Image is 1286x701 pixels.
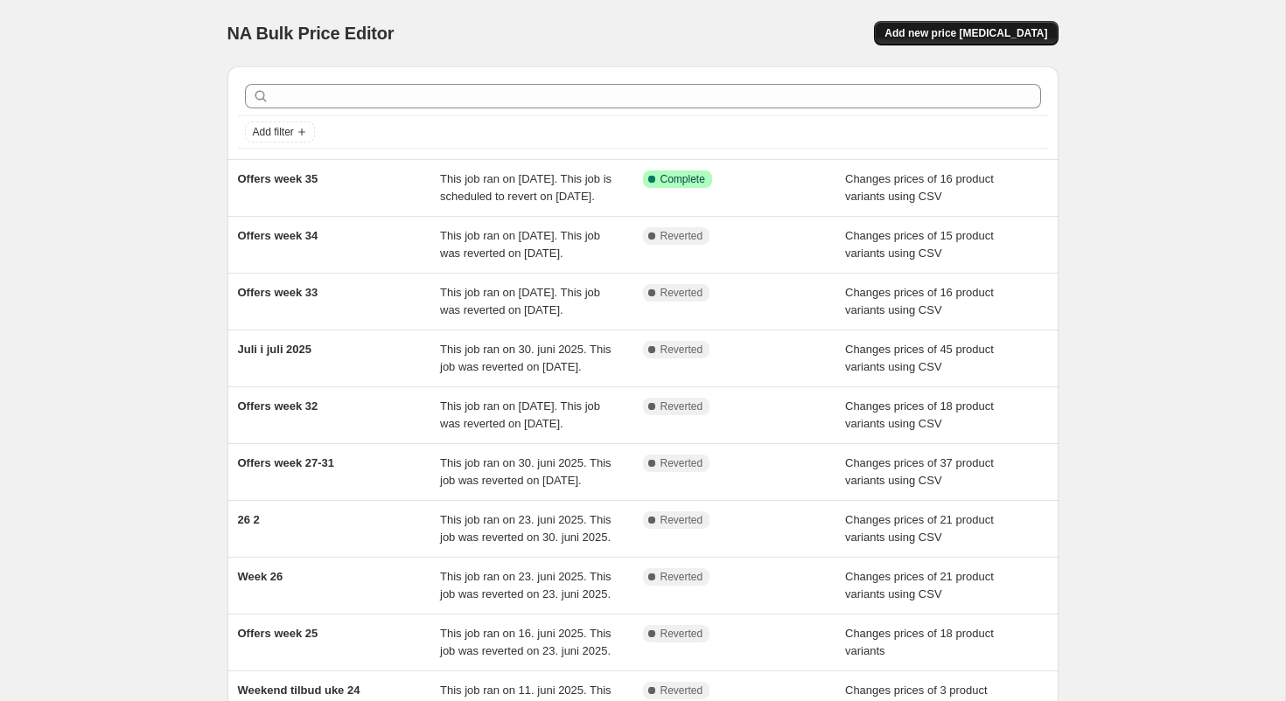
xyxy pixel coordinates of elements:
span: Reverted [660,286,703,300]
span: Reverted [660,229,703,243]
span: Reverted [660,684,703,698]
span: Reverted [660,343,703,357]
span: Changes prices of 16 product variants using CSV [845,286,994,316]
span: Changes prices of 18 product variants [845,627,994,657]
span: Changes prices of 37 product variants using CSV [845,456,994,487]
span: Offers week 34 [238,229,318,242]
span: This job ran on [DATE]. This job was reverted on [DATE]. [440,229,600,260]
span: Offers week 33 [238,286,318,299]
span: Offers week 27-31 [238,456,335,469]
span: Reverted [660,513,703,527]
button: Add new price [MEDICAL_DATA] [874,21,1058,45]
span: NA Bulk Price Editor [227,24,395,43]
span: Reverted [660,456,703,470]
span: Changes prices of 21 product variants using CSV [845,570,994,600]
span: Weekend tilbud uke 24 [238,684,360,697]
span: Offers week 35 [238,172,318,185]
span: Changes prices of 21 product variants using CSV [845,513,994,544]
span: This job ran on [DATE]. This job was reverted on [DATE]. [440,399,600,430]
span: Changes prices of 45 product variants using CSV [845,343,994,373]
span: This job ran on 23. juni 2025. This job was reverted on 23. juni 2025. [440,570,612,600]
span: 26 2 [238,513,260,526]
span: Offers week 25 [238,627,318,640]
button: Add filter [245,121,315,142]
span: Reverted [660,627,703,641]
span: Add new price [MEDICAL_DATA] [884,26,1047,40]
span: Add filter [253,125,294,139]
span: This job ran on 23. juni 2025. This job was reverted on 30. juni 2025. [440,513,612,544]
span: Offers week 32 [238,399,318,413]
span: Changes prices of 15 product variants using CSV [845,229,994,260]
span: Reverted [660,570,703,584]
span: This job ran on 16. juni 2025. This job was reverted on 23. juni 2025. [440,627,612,657]
span: This job ran on [DATE]. This job is scheduled to revert on [DATE]. [440,172,612,203]
span: Complete [660,172,705,186]
span: Changes prices of 18 product variants using CSV [845,399,994,430]
span: Juli i juli 2025 [238,343,312,356]
span: This job ran on 30. juni 2025. This job was reverted on [DATE]. [440,456,612,487]
span: This job ran on [DATE]. This job was reverted on [DATE]. [440,286,600,316]
span: Reverted [660,399,703,413]
span: Changes prices of 16 product variants using CSV [845,172,994,203]
span: This job ran on 30. juni 2025. This job was reverted on [DATE]. [440,343,612,373]
span: Week 26 [238,570,283,583]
